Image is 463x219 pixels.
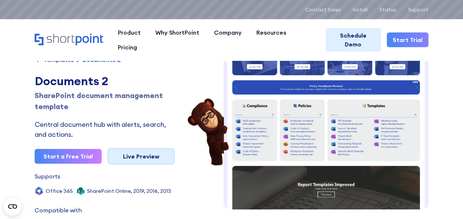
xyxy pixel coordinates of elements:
a: Product [111,25,148,40]
a: Resources [249,25,294,40]
div: Documents 2 [83,57,121,63]
div: Office 365 [46,188,73,194]
div: Central document hub with alerts, search, and actions. [35,119,175,139]
div: SharePoint Online, 2019, 2016, 2013 [87,188,171,194]
div: Pricing [118,43,137,52]
a: Contact Sales [305,7,341,13]
a: Pricing [111,40,144,55]
h1: SharePoint document management template [35,90,175,112]
a: Company [207,25,249,40]
a: Status [379,7,396,13]
a: Start a Free Trial [35,149,102,164]
div: Why ShortPoint [155,28,199,37]
div: Templates [43,57,74,63]
div: Compatible with [35,207,82,213]
a: Live Preview [108,148,175,164]
button: Open CMP widget [4,198,21,215]
a: Support [408,7,428,13]
div: Product [118,28,141,37]
div: Supports [35,173,60,179]
a: Why ShortPoint [148,25,207,40]
a: Start Trial [387,32,428,47]
a: Home [35,34,103,46]
iframe: Chat Widget [330,133,463,219]
div: Resources [256,28,286,37]
a: Install [352,7,368,13]
div: Documents 2 [35,72,175,90]
div: Company [214,28,242,37]
a: Schedule Demo [326,28,381,52]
